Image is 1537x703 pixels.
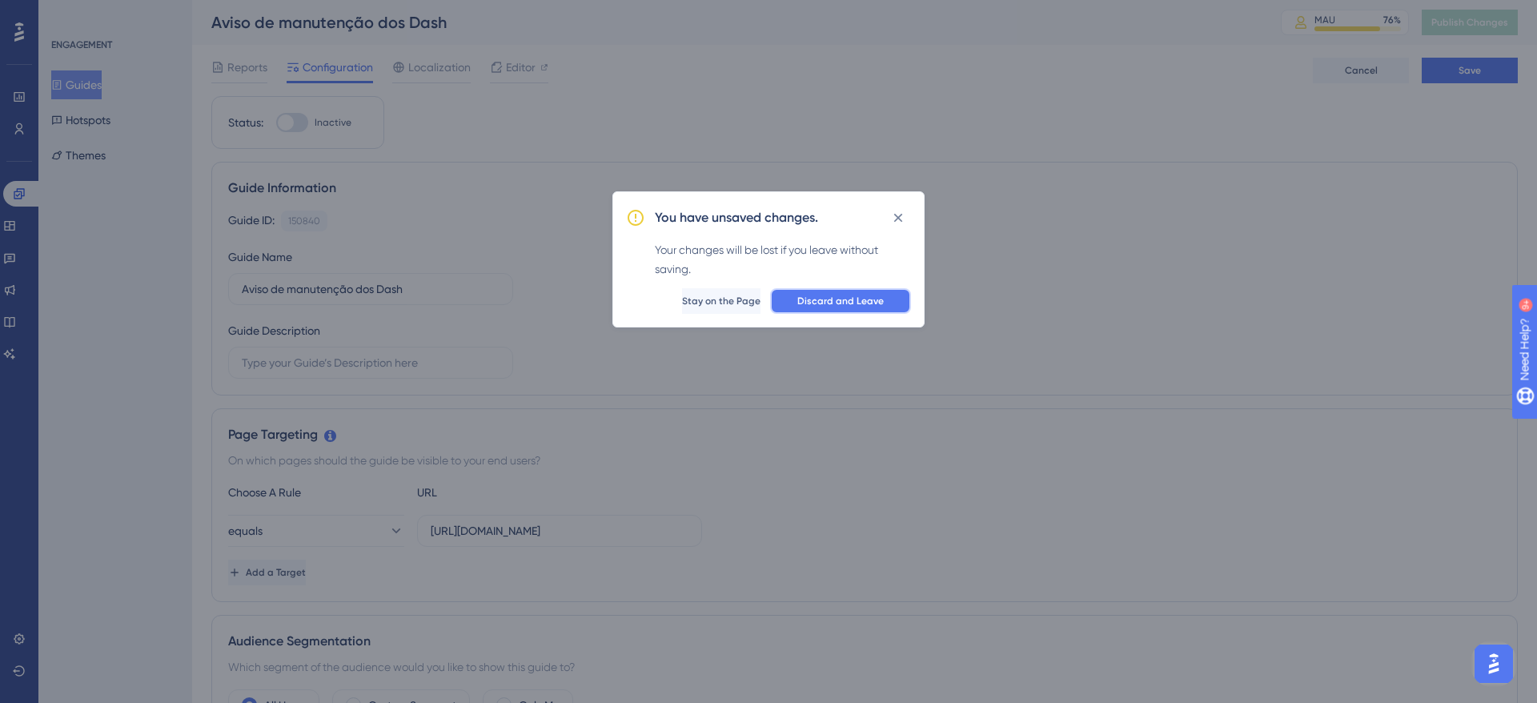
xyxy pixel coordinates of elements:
span: Need Help? [38,4,100,23]
span: Stay on the Page [682,295,760,307]
div: Your changes will be lost if you leave without saving. [655,240,911,279]
div: 9+ [109,8,118,21]
h2: You have unsaved changes. [655,208,818,227]
iframe: UserGuiding AI Assistant Launcher [1470,640,1518,688]
span: Discard and Leave [797,295,884,307]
